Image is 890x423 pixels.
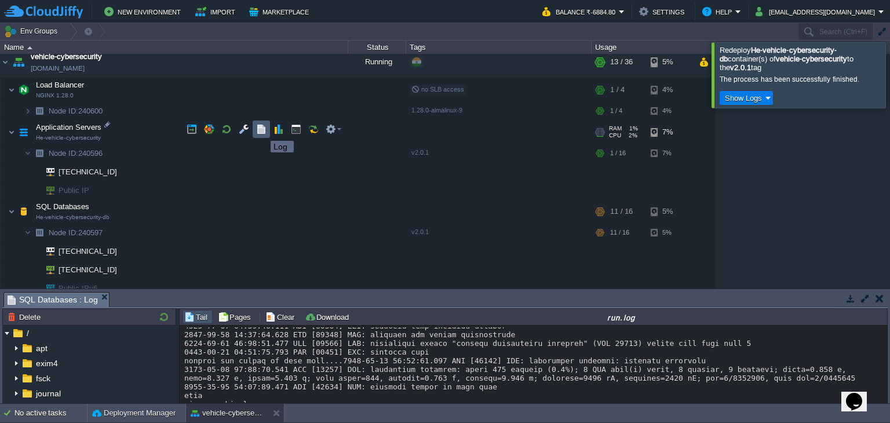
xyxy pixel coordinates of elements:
[4,5,83,19] img: CloudJiffy
[38,242,54,260] img: AMDAwAAAACH5BAEAAAAALAAAAAABAAEAAAICRAEAOw==
[651,200,688,223] div: 5%
[265,312,298,322] button: Clear
[57,163,119,181] span: [TECHNICAL_ID]
[57,167,119,176] a: [TECHNICAL_ID]
[610,200,633,223] div: 11 / 16
[35,202,91,211] a: SQL DatabasesHe-vehicle-cybersecurity-db
[218,312,254,322] button: Pages
[651,78,688,101] div: 4%
[16,200,32,223] img: AMDAwAAAACH5BAEAAAAALAAAAAABAAEAAAICRAEAOw==
[411,107,462,114] span: 1.28.0-almalinux-9
[1,41,348,54] div: Name
[721,93,765,103] button: Show Logs
[48,228,104,238] span: 240597
[349,41,406,54] div: Status
[609,125,622,132] span: RAM
[610,102,622,120] div: 1 / 4
[626,125,638,132] span: 1%
[8,200,15,223] img: AMDAwAAAACH5BAEAAAAALAAAAAABAAEAAAICRAEAOw==
[273,142,291,151] div: Log
[31,242,38,260] img: AMDAwAAAACH5BAEAAAAALAAAAAABAAEAAAICRAEAOw==
[31,224,48,242] img: AMDAwAAAACH5BAEAAAAALAAAAAABAAEAAAICRAEAOw==
[38,279,54,297] img: AMDAwAAAACH5BAEAAAAALAAAAAABAAEAAAICRAEAOw==
[92,407,176,419] button: Deployment Manager
[8,121,15,144] img: AMDAwAAAACH5BAEAAAAALAAAAAABAAEAAAICRAEAOw==
[57,242,119,260] span: [TECHNICAL_ID]
[720,46,853,72] span: Redeploy container(s) of to the tag
[357,312,886,322] div: run.log
[31,261,38,279] img: AMDAwAAAACH5BAEAAAAALAAAAAABAAEAAAICRAEAOw==
[34,388,63,399] span: journal
[610,78,625,101] div: 1 / 4
[57,247,119,256] a: [TECHNICAL_ID]
[195,5,239,19] button: Import
[411,86,464,93] span: no SLB access
[16,78,32,101] img: AMDAwAAAACH5BAEAAAAALAAAAAABAAEAAAICRAEAOw==
[48,106,104,116] a: Node ID:240600
[639,5,688,19] button: Settings
[35,81,86,89] a: Load BalancerNGINX 1.28.0
[36,92,74,99] span: NGINX 1.28.0
[31,279,38,297] img: AMDAwAAAACH5BAEAAAAALAAAAAABAAEAAAICRAEAOw==
[34,373,52,384] a: fsck
[36,214,110,221] span: He-vehicle-cybersecurity-db
[31,181,38,199] img: AMDAwAAAACH5BAEAAAAALAAAAAABAAEAAAICRAEAOw==
[841,377,878,411] iframe: chat widget
[48,148,104,158] a: Node ID:240596
[24,144,31,162] img: AMDAwAAAACH5BAEAAAAALAAAAAABAAEAAAICRAEAOw==
[626,132,637,139] span: 2%
[592,41,714,54] div: Usage
[651,102,688,120] div: 4%
[610,46,633,78] div: 13 / 36
[35,122,103,132] span: Application Servers
[24,102,31,120] img: AMDAwAAAACH5BAEAAAAALAAAAAABAAEAAAICRAEAOw==
[34,358,60,369] a: exim4
[776,54,847,63] b: vehicle-cybersecurity
[720,46,837,63] b: He-vehicle-cybersecurity-db
[184,312,211,322] button: Tail
[411,149,429,156] span: v2.0.1
[411,228,429,235] span: v2.0.1
[407,41,591,54] div: Tags
[36,134,101,141] span: He-vehicle-cybersecurity
[10,46,27,78] img: AMDAwAAAACH5BAEAAAAALAAAAAABAAEAAAICRAEAOw==
[49,228,78,237] span: Node ID:
[34,343,49,353] a: apt
[609,132,621,139] span: CPU
[38,181,54,199] img: AMDAwAAAACH5BAEAAAAALAAAAAABAAEAAAICRAEAOw==
[16,121,32,144] img: AMDAwAAAACH5BAEAAAAALAAAAAABAAEAAAICRAEAOw==
[49,107,78,115] span: Node ID:
[57,279,99,297] span: Public IPv6
[702,5,735,19] button: Help
[651,224,688,242] div: 5%
[27,46,32,49] img: AMDAwAAAACH5BAEAAAAALAAAAAABAAEAAAICRAEAOw==
[8,293,98,307] span: SQL Databases : Log
[249,5,312,19] button: Marketplace
[348,46,406,78] div: Running
[57,181,91,199] span: Public IP
[57,261,119,279] span: [TECHNICAL_ID]
[38,261,54,279] img: AMDAwAAAACH5BAEAAAAALAAAAAABAAEAAAICRAEAOw==
[38,163,54,181] img: AMDAwAAAACH5BAEAAAAALAAAAAABAAEAAAICRAEAOw==
[31,102,48,120] img: AMDAwAAAACH5BAEAAAAALAAAAAABAAEAAAICRAEAOw==
[57,265,119,274] a: [TECHNICAL_ID]
[35,202,91,211] span: SQL Databases
[48,228,104,238] a: Node ID:240597
[610,224,629,242] div: 11 / 16
[48,106,104,116] span: 240600
[756,5,878,19] button: [EMAIL_ADDRESS][DOMAIN_NAME]
[720,75,882,84] div: The process has been successfully finished.
[48,148,104,158] span: 240596
[8,312,44,322] button: Delete
[24,328,31,338] a: /
[542,5,619,19] button: Balance ₹-6884.80
[24,224,31,242] img: AMDAwAAAACH5BAEAAAAALAAAAAABAAEAAAICRAEAOw==
[35,80,86,90] span: Load Balancer
[31,144,48,162] img: AMDAwAAAACH5BAEAAAAALAAAAAABAAEAAAICRAEAOw==
[31,63,85,74] a: [DOMAIN_NAME]
[31,51,102,63] a: vehicle-cybersecurity
[35,123,103,132] a: Application ServersHe-vehicle-cybersecurity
